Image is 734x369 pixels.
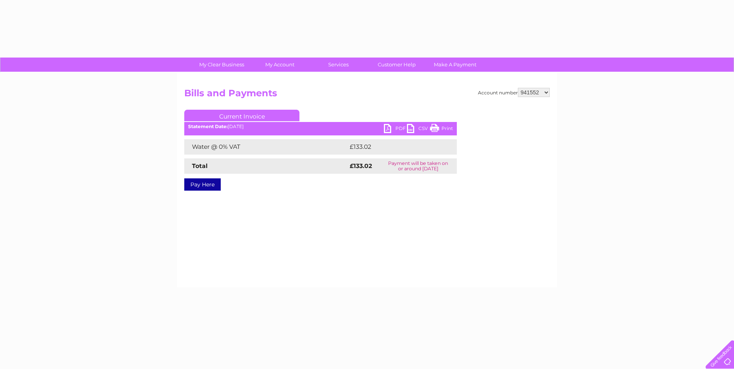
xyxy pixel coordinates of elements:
[190,58,253,72] a: My Clear Business
[423,58,487,72] a: Make A Payment
[248,58,312,72] a: My Account
[478,88,550,97] div: Account number
[350,162,372,170] strong: £133.02
[188,124,228,129] b: Statement Date:
[192,162,208,170] strong: Total
[184,178,221,191] a: Pay Here
[430,124,453,135] a: Print
[365,58,428,72] a: Customer Help
[184,139,348,155] td: Water @ 0% VAT
[184,124,457,129] div: [DATE]
[184,88,550,102] h2: Bills and Payments
[307,58,370,72] a: Services
[348,139,443,155] td: £133.02
[380,158,457,174] td: Payment will be taken on or around [DATE]
[184,110,299,121] a: Current Invoice
[407,124,430,135] a: CSV
[384,124,407,135] a: PDF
